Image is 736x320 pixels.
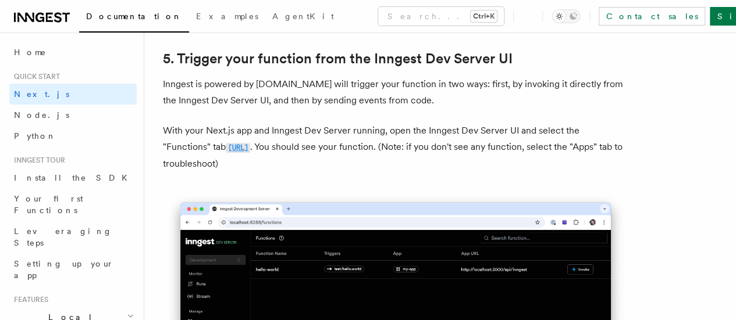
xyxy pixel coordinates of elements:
[79,3,189,33] a: Documentation
[9,295,48,304] span: Features
[9,84,137,105] a: Next.js
[9,156,65,165] span: Inngest tour
[14,110,69,120] span: Node.js
[14,46,47,58] span: Home
[163,123,628,172] p: With your Next.js app and Inngest Dev Server running, open the Inngest Dev Server UI and select t...
[226,141,250,152] a: [URL]
[163,76,628,109] p: Inngest is powered by [DOMAIN_NAME] will trigger your function in two ways: first, by invoking it...
[9,188,137,221] a: Your first Functions
[14,173,134,182] span: Install the SDK
[272,12,334,21] span: AgentKit
[9,167,137,188] a: Install the SDK
[14,131,56,141] span: Python
[86,12,182,21] span: Documentation
[196,12,258,21] span: Examples
[14,226,112,247] span: Leveraging Steps
[189,3,265,31] a: Examples
[9,253,137,286] a: Setting up your app
[265,3,341,31] a: AgentKit
[9,221,137,253] a: Leveraging Steps
[599,7,705,26] a: Contact sales
[14,259,114,280] span: Setting up your app
[226,143,250,153] code: [URL]
[9,125,137,146] a: Python
[9,42,137,63] a: Home
[552,9,580,23] button: Toggle dark mode
[9,72,60,81] span: Quick start
[14,89,69,99] span: Next.js
[471,10,497,22] kbd: Ctrl+K
[9,105,137,125] a: Node.js
[378,7,504,26] button: Search...Ctrl+K
[14,194,83,215] span: Your first Functions
[163,51,513,67] a: 5. Trigger your function from the Inngest Dev Server UI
